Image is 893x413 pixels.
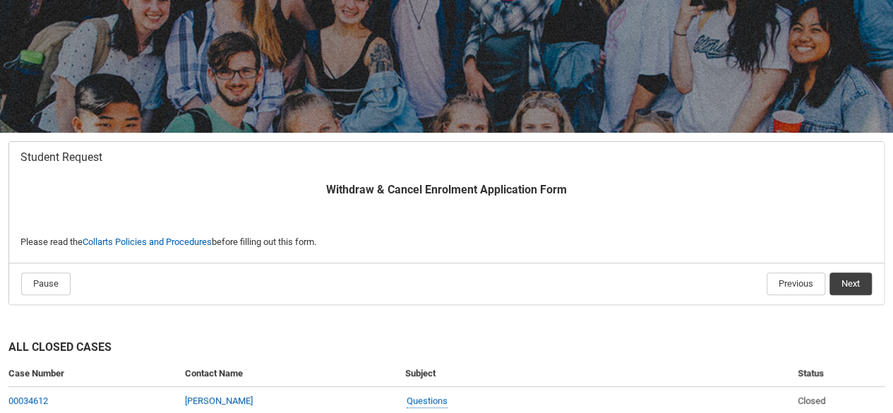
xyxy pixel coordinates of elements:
[400,361,793,387] th: Subject
[798,395,825,406] span: Closed
[8,141,885,305] article: Redu_Student_Request flow
[767,273,825,295] button: Previous
[8,395,48,406] a: 00034612
[8,361,179,387] th: Case Number
[185,395,253,406] a: [PERSON_NAME]
[21,273,71,295] button: Pause
[83,237,212,247] a: Collarts Policies and Procedures
[20,235,873,249] p: Please read the before filling out this form.
[8,339,885,361] h2: All Closed Cases
[179,361,400,387] th: Contact Name
[326,183,567,196] b: Withdraw & Cancel Enrolment Application Form
[407,394,448,409] a: Questions
[792,361,885,387] th: Status
[20,150,102,164] span: Student Request
[829,273,872,295] button: Next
